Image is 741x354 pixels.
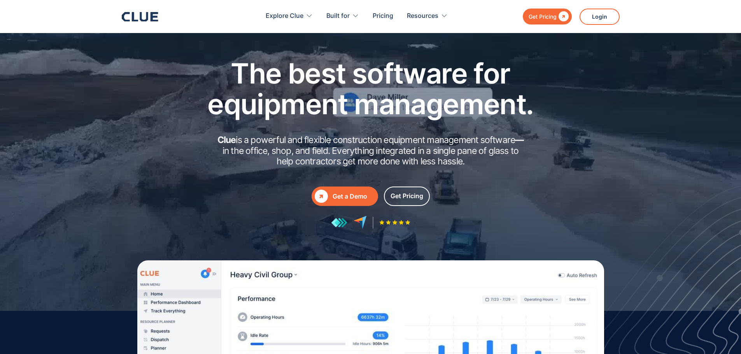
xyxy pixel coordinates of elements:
div: Explore Clue [266,4,313,28]
div: Resources [407,4,438,28]
a: Get a Demo [312,187,378,206]
div: Get Pricing [391,191,423,201]
img: reviews at capterra [353,216,367,229]
h1: The best software for equipment management. [196,58,546,119]
a: Login [580,9,620,25]
div: Resources [407,4,448,28]
a: Get Pricing [384,187,430,206]
div:  [315,190,328,203]
a: Pricing [373,4,393,28]
div: Get Pricing [529,12,557,21]
img: Five-star rating icon [379,220,410,225]
a: Get Pricing [523,9,572,24]
div: Explore Clue [266,4,303,28]
div: Built for [326,4,350,28]
div:  [557,12,569,21]
div: Get a Demo [333,192,375,201]
h2: is a powerful and flexible construction equipment management software in the office, shop, and fi... [215,135,526,167]
strong: — [515,134,524,145]
img: reviews at getapp [331,218,347,228]
div: Built for [326,4,359,28]
strong: Clue [217,134,236,145]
